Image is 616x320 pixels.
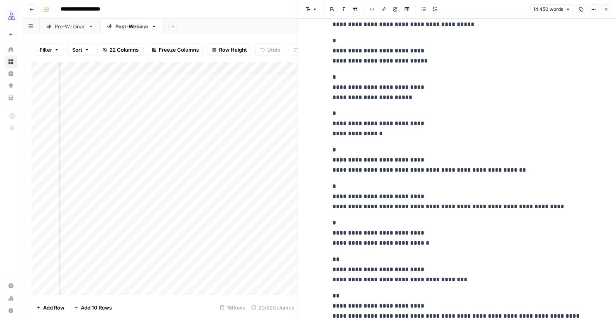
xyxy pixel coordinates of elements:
a: Usage [5,292,17,304]
span: 14,450 words [534,6,564,13]
span: Add 10 Rows [81,304,112,311]
a: Opportunities [5,80,17,92]
button: Freeze Columns [147,43,204,56]
a: Post-Webinar [100,19,164,34]
a: Pre-Webinar [40,19,100,34]
div: 16 Rows [217,301,248,314]
span: Row Height [219,46,247,54]
a: Home [5,43,17,56]
button: Filter [35,43,64,56]
button: Add Row [31,301,69,314]
span: 22 Columns [110,46,139,54]
span: Filter [40,46,52,54]
span: Add Row [43,304,64,311]
span: Sort [72,46,82,54]
button: Undo [255,43,285,56]
div: 20/22 Columns [248,301,298,314]
a: Your Data [5,92,17,104]
button: 22 Columns [97,43,144,56]
span: Freeze Columns [159,46,199,54]
button: Row Height [207,43,252,56]
div: Pre-Webinar [55,23,85,30]
button: Sort [67,43,94,56]
button: Help + Support [5,304,17,317]
button: Workspace: AirOps Growth [5,6,17,26]
button: Add 10 Rows [69,301,117,314]
a: Settings [5,280,17,292]
img: AirOps Growth Logo [5,9,19,23]
button: 14,450 words [530,4,574,14]
span: Undo [267,46,280,54]
div: Post-Webinar [115,23,148,30]
a: Insights [5,68,17,80]
a: Browse [5,56,17,68]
